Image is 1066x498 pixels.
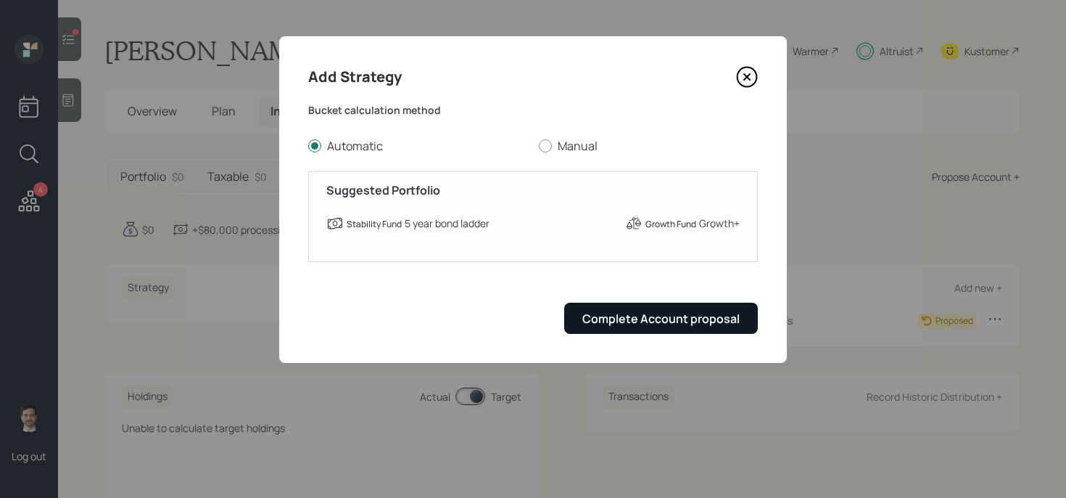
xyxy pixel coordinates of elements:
label: Stability Fund [347,219,402,231]
h5: Suggested Portfolio [326,184,740,197]
div: Complete Account proposal [582,311,740,327]
label: Bucket calculation method [308,103,758,118]
button: Complete Account proposal [564,303,758,334]
label: Automatic [308,138,527,154]
label: Manual [539,138,758,154]
h4: Add Strategy [308,65,402,89]
div: Growth+ [699,216,740,231]
label: Growth Fund [645,219,696,231]
div: 5 year bond ladder [405,216,489,231]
